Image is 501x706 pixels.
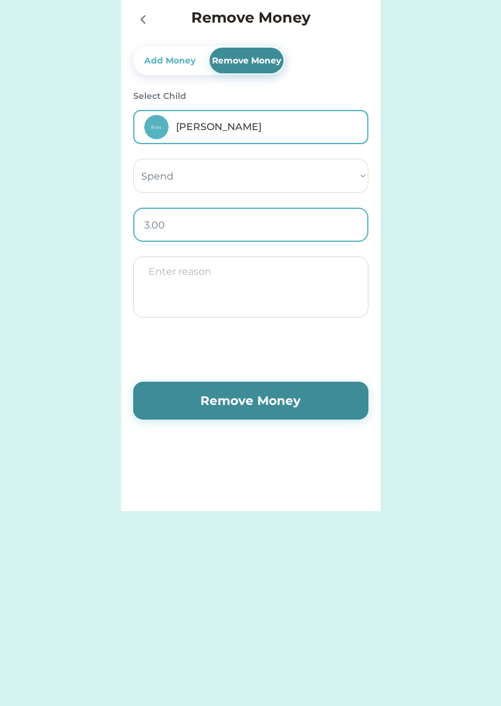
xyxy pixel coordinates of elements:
[133,208,368,242] input: Enter Amount
[191,7,310,29] h4: Remove Money
[133,90,368,103] div: Select Child
[210,54,283,67] div: Remove Money
[142,54,198,67] div: Add Money
[133,382,368,420] button: Remove Money
[176,120,357,134] div: [PERSON_NAME]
